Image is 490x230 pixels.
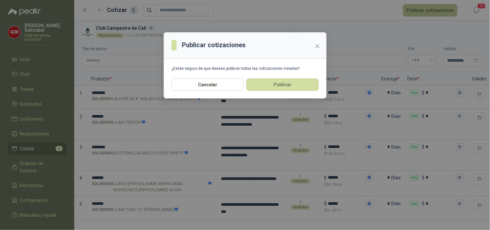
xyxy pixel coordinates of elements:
span: close [315,44,320,49]
button: Cancelar [172,78,244,91]
button: Close [312,41,323,51]
h3: Publicar cotizaciones [182,40,246,50]
button: Publicar [246,78,319,91]
div: ¿Estás seguro de que deseas publicar todas las cotizaciones creadas? [172,66,319,71]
